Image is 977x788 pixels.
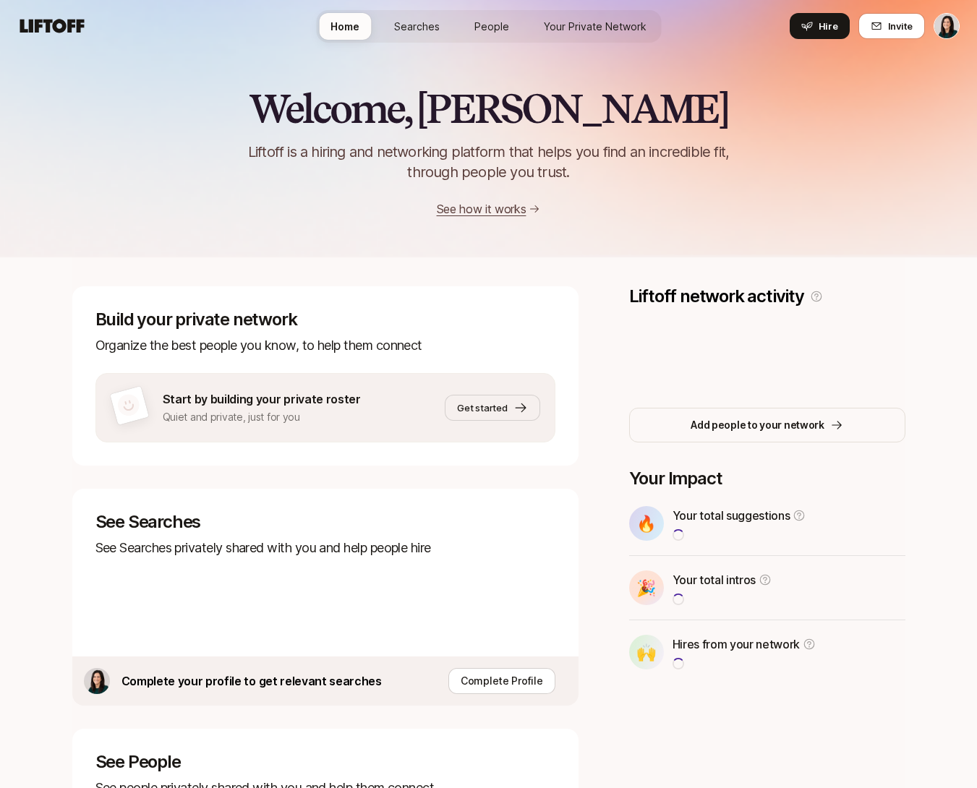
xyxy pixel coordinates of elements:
[121,672,382,690] p: Complete your profile to get relevant searches
[319,13,371,40] a: Home
[95,335,555,356] p: Organize the best people you know, to help them connect
[474,19,509,34] span: People
[934,14,959,38] img: Eleanor Morgan
[448,668,555,694] button: Complete Profile
[934,13,960,39] button: Eleanor Morgan
[445,395,539,421] button: Get started
[249,87,728,130] h2: Welcome, [PERSON_NAME]
[673,635,801,654] p: Hires from your network
[463,13,521,40] a: People
[629,286,804,307] p: Liftoff network activity
[437,202,526,216] a: See how it works
[330,19,359,34] span: Home
[691,416,824,434] p: Add people to your network
[819,19,838,33] span: Hire
[629,570,664,605] div: 🎉
[629,635,664,669] div: 🙌
[394,19,440,34] span: Searches
[163,408,361,426] p: Quiet and private, just for you
[629,506,664,541] div: 🔥
[673,506,790,525] p: Your total suggestions
[544,19,647,34] span: Your Private Network
[457,401,507,415] span: Get started
[673,570,756,589] p: Your total intros
[629,468,905,489] p: Your Impact
[532,13,658,40] a: Your Private Network
[888,19,913,33] span: Invite
[95,309,555,330] p: Build your private network
[858,13,925,39] button: Invite
[790,13,850,39] button: Hire
[629,408,905,442] button: Add people to your network
[95,538,555,558] p: See Searches privately shared with you and help people hire
[95,752,555,772] p: See People
[84,668,110,694] img: 4a9db8b1_a928_4c3b_b6b3_637aca108a75.jfif
[95,512,555,532] p: See Searches
[230,142,748,182] p: Liftoff is a hiring and networking platform that helps you find an incredible fit, through people...
[461,672,543,690] p: Complete Profile
[115,392,142,419] img: default-avatar.svg
[163,390,361,408] p: Start by building your private roster
[383,13,451,40] a: Searches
